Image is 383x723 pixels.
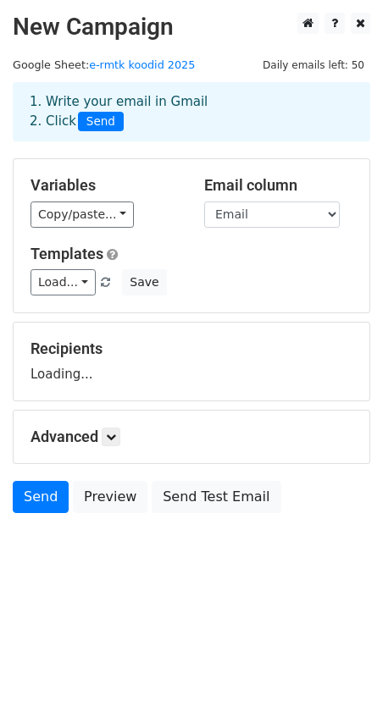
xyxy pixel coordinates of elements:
h5: Recipients [31,339,352,358]
a: Daily emails left: 50 [257,58,370,71]
a: e-rmtk koodid 2025 [89,58,195,71]
h5: Advanced [31,428,352,446]
h5: Email column [204,176,352,195]
span: Send [78,112,124,132]
a: Load... [31,269,96,295]
button: Save [122,269,166,295]
a: Preview [73,481,147,513]
span: Daily emails left: 50 [257,56,370,75]
a: Send Test Email [152,481,280,513]
h5: Variables [31,176,179,195]
a: Send [13,481,69,513]
a: Templates [31,245,103,262]
h2: New Campaign [13,13,370,41]
small: Google Sheet: [13,58,195,71]
div: 1. Write your email in Gmail 2. Click [17,92,366,131]
div: Loading... [31,339,352,384]
a: Copy/paste... [31,201,134,228]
